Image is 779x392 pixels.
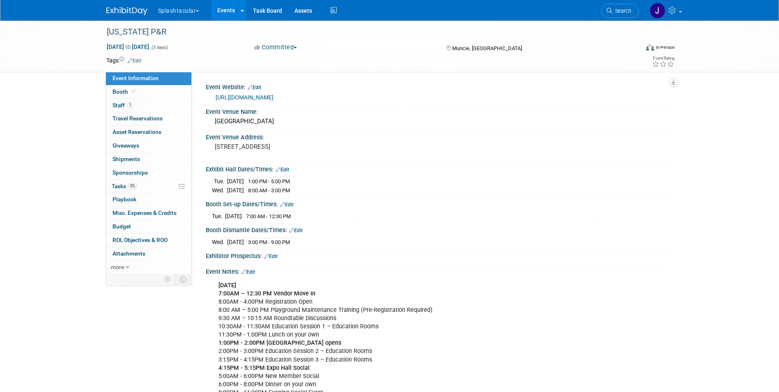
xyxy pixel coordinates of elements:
[212,212,225,221] td: Tue.
[612,8,631,14] span: Search
[128,183,137,189] span: 0%
[248,85,261,90] a: Edit
[112,183,137,189] span: Tasks
[225,212,242,221] td: [DATE]
[218,290,315,297] b: 7:00AM – 12:30 PM Vendor Move In
[113,115,163,122] span: Travel Reservations
[106,99,191,112] a: Staff1
[227,186,244,195] td: [DATE]
[246,213,291,219] span: 7:00 AM - 12:30 PM
[113,210,177,216] span: Misc. Expenses & Credits
[113,156,140,162] span: Shipments
[106,180,191,193] a: Tasks0%
[206,106,673,116] div: Event Venue Name:
[227,177,244,186] td: [DATE]
[652,56,674,60] div: Event Rating
[113,88,138,95] span: Booth
[113,169,148,176] span: Sponsorships
[106,56,141,65] td: Tags
[113,250,145,257] span: Attachments
[106,247,191,261] a: Attachments
[206,81,673,92] div: Event Website:
[175,274,191,285] td: Toggle Event Tabs
[591,43,675,55] div: Event Format
[216,94,273,101] a: [URL][DOMAIN_NAME]
[106,7,147,15] img: ExhibitDay
[218,364,310,371] b: 4:15PM - 5:15PM Expo Hall Social
[289,228,303,233] a: Edit
[106,234,191,247] a: ROI, Objectives & ROO
[206,163,673,174] div: Exhibit Hall Dates/Times:
[111,264,124,270] span: more
[206,131,673,141] div: Event Venue Address:
[251,43,300,52] button: Committed
[206,224,673,235] div: Booth Dismantle Dates/Times:
[212,186,227,195] td: Wed.
[113,196,136,203] span: Playbook
[248,187,290,194] span: 8:00 AM - 3:00 PM
[655,44,675,51] div: In-Person
[106,126,191,139] a: Asset Reservations
[215,143,391,150] pre: [STREET_ADDRESS]
[212,177,227,186] td: Tue.
[124,44,132,50] span: to
[206,265,673,276] div: Event Notes:
[132,89,136,94] i: Booth reservation complete
[280,202,294,208] a: Edit
[106,85,191,99] a: Booth
[104,25,627,39] div: [US_STATE] P&R
[248,178,290,184] span: 1:00 PM - 5:00 PM
[106,72,191,85] a: Event Information
[106,139,191,152] a: Giveaways
[127,102,133,108] span: 1
[113,102,133,108] span: Staff
[241,269,255,275] a: Edit
[113,223,131,230] span: Budget
[113,142,139,149] span: Giveaways
[650,3,665,18] img: Jimmy Nigh
[106,261,191,274] a: more
[106,207,191,220] a: Misc. Expenses & Credits
[106,153,191,166] a: Shipments
[452,45,522,51] span: Muncie, [GEOGRAPHIC_DATA]
[218,339,341,346] b: 1:00PM - 2:00PM [GEOGRAPHIC_DATA] opens
[601,4,639,18] a: Search
[128,58,141,64] a: Edit
[218,282,236,289] b: [DATE]
[248,239,290,245] span: 3:00 PM - 9:00 PM
[646,44,654,51] img: Format-Inperson.png
[106,43,149,51] span: [DATE] [DATE]
[113,237,168,243] span: ROI, Objectives & ROO
[264,254,278,259] a: Edit
[113,129,161,135] span: Asset Reservations
[206,198,673,209] div: Booth Set-up Dates/Times:
[106,193,191,206] a: Playbook
[212,115,667,128] div: [GEOGRAPHIC_DATA]
[106,166,191,180] a: Sponsorships
[113,75,159,81] span: Event Information
[212,238,227,247] td: Wed.
[227,238,244,247] td: [DATE]
[161,274,175,285] td: Personalize Event Tab Strip
[276,167,289,173] a: Edit
[106,220,191,233] a: Budget
[151,45,168,50] span: (3 days)
[206,250,673,261] div: Exhibitor Prospectus:
[106,112,191,125] a: Travel Reservations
